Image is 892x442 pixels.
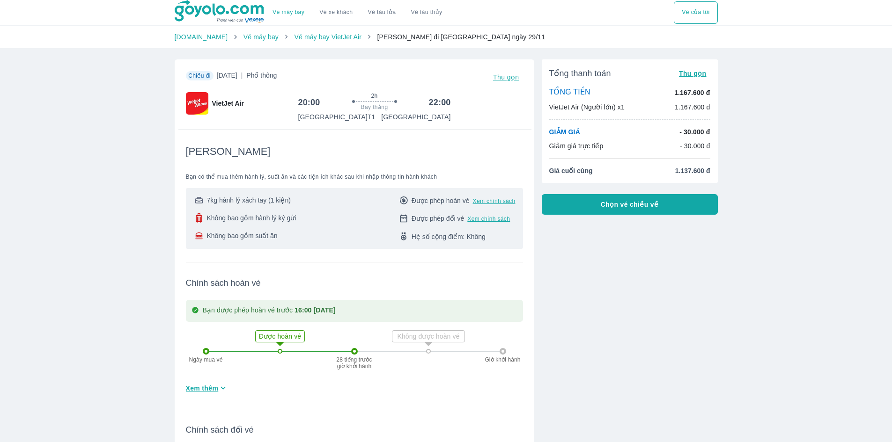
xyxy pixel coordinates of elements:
[371,92,377,100] span: 2h
[601,200,659,209] span: Chọn vé chiều về
[294,33,361,41] a: Vé máy bay VietJet Air
[273,9,304,16] a: Vé máy bay
[549,102,625,112] p: VietJet Air (Người lớn) x1
[243,33,279,41] a: Vé máy bay
[188,72,211,79] span: Chiều đi
[467,215,510,223] button: Xem chính sách
[217,71,277,84] span: [DATE]
[674,1,717,24] div: choose transportation mode
[542,194,718,215] button: Chọn vé chiều về
[207,231,278,240] span: Không bao gồm suất ăn
[377,33,545,41] span: [PERSON_NAME] đi [GEOGRAPHIC_DATA] ngày 29/11
[675,102,710,112] p: 1.167.600 đ
[265,1,450,24] div: choose transportation mode
[336,356,373,370] p: 28 tiếng trước giờ khởi hành
[675,166,710,175] span: 1.137.600 đ
[674,88,710,97] p: 1.167.600 đ
[361,1,404,24] a: Vé tàu lửa
[489,71,523,84] button: Thu gọn
[403,1,450,24] button: Vé tàu thủy
[186,173,523,181] span: Bạn có thể mua thêm hành lý, suất ăn và các tiện ích khác sau khi nhập thông tin hành khách
[295,306,336,314] strong: 16:00 [DATE]
[412,232,486,241] span: Hệ số cộng điểm: Không
[257,332,303,341] p: Được hoàn vé
[549,68,611,79] span: Tổng thanh toán
[549,141,604,151] p: Giảm giá trực tiếp
[207,196,291,205] span: 7kg hành lý xách tay (1 kiện)
[429,97,451,108] h6: 22:00
[493,73,519,81] span: Thu gọn
[212,99,244,108] span: VietJet Air
[175,32,718,42] nav: breadcrumb
[549,127,580,137] p: GIẢM GIÁ
[319,9,353,16] a: Vé xe khách
[675,67,710,80] button: Thu gọn
[679,127,710,137] p: - 30.000 đ
[207,213,296,223] span: Không bao gồm hành lý ký gửi
[549,87,590,98] p: TỔNG TIỀN
[185,356,227,363] p: Ngày mua vé
[203,305,336,316] p: Bạn được phép hoàn vé trước
[246,72,277,79] span: Phổ thông
[175,33,228,41] a: [DOMAIN_NAME]
[186,424,523,435] span: Chính sách đổi vé
[182,380,232,396] button: Xem thêm
[680,141,710,151] p: - 30.000 đ
[674,1,717,24] button: Vé của tôi
[186,384,219,393] span: Xem thêm
[381,112,450,122] p: [GEOGRAPHIC_DATA]
[361,103,388,111] span: Bay thẳng
[482,356,524,363] p: Giờ khởi hành
[473,197,516,205] button: Xem chính sách
[241,72,243,79] span: |
[186,145,271,158] span: [PERSON_NAME]
[186,277,523,289] span: Chính sách hoàn vé
[412,214,464,223] span: Được phép đổi vé
[298,112,376,122] p: [GEOGRAPHIC_DATA] T1
[679,70,707,77] span: Thu gọn
[393,332,464,341] p: Không được hoàn vé
[412,196,470,205] span: Được phép hoàn vé
[549,166,593,175] span: Giá cuối cùng
[298,97,320,108] h6: 20:00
